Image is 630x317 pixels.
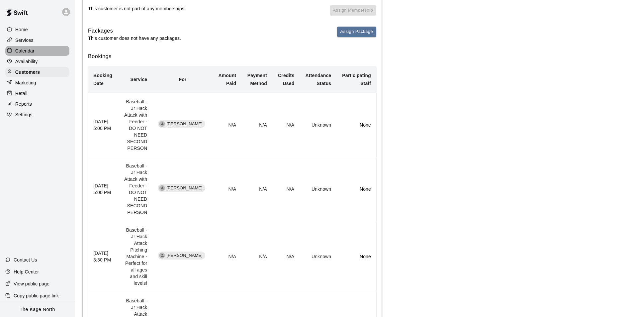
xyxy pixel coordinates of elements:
[272,221,300,292] td: N/A
[88,93,118,157] th: [DATE] 5:00 PM
[5,25,69,35] a: Home
[342,73,371,86] b: Participating Staff
[164,121,205,127] span: [PERSON_NAME]
[15,37,34,44] p: Services
[300,93,336,157] td: Unknown
[88,52,376,61] h6: Bookings
[241,93,272,157] td: N/A
[159,185,165,191] div: Ben Almeida
[15,26,28,33] p: Home
[118,157,152,221] td: Baseball - Jr Hack Attack with Feeder - DO NOT NEED SECOND PERSON
[272,93,300,157] td: N/A
[179,77,186,82] b: For
[130,77,147,82] b: Service
[278,73,294,86] b: Credits Used
[159,253,165,259] div: Ben Almeida
[15,79,36,86] p: Marketing
[15,90,28,97] p: Retail
[219,73,236,86] b: Amount Paid
[93,73,112,86] b: Booking Date
[14,292,59,299] p: Copy public page link
[5,88,69,98] a: Retail
[15,69,40,75] p: Customers
[241,157,272,221] td: N/A
[213,221,242,292] td: N/A
[5,110,69,120] a: Settings
[213,157,242,221] td: N/A
[14,280,49,287] p: View public page
[15,101,32,107] p: Reports
[88,27,181,35] h6: Packages
[14,268,39,275] p: Help Center
[88,221,118,292] th: [DATE] 3:30 PM
[337,27,376,37] button: Assign Package
[213,93,242,157] td: N/A
[5,35,69,45] a: Services
[272,157,300,221] td: N/A
[342,186,371,192] p: None
[88,5,186,12] p: This customer is not part of any memberships.
[342,253,371,260] p: None
[88,157,118,221] th: [DATE] 5:00 PM
[14,257,37,263] p: Contact Us
[5,78,69,88] a: Marketing
[88,35,181,42] p: This customer does not have any packages.
[306,73,331,86] b: Attendance Status
[300,221,336,292] td: Unknown
[330,5,376,21] span: You don't have any memberships
[15,58,38,65] p: Availability
[164,185,205,191] span: [PERSON_NAME]
[5,67,69,77] a: Customers
[5,99,69,109] a: Reports
[164,253,205,259] span: [PERSON_NAME]
[118,221,152,292] td: Baseball - Jr Hack Attack Pitching Machine - Perfect for all ages and skill levels!
[247,73,267,86] b: Payment Method
[118,93,152,157] td: Baseball - Jr Hack Attack with Feeder - DO NOT NEED SECOND PERSON
[20,306,55,313] p: The Kage North
[15,48,35,54] p: Calendar
[5,56,69,66] a: Availability
[300,157,336,221] td: Unknown
[5,46,69,56] a: Calendar
[342,122,371,128] p: None
[159,121,165,127] div: Ben Almeida
[15,111,33,118] p: Settings
[241,221,272,292] td: N/A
